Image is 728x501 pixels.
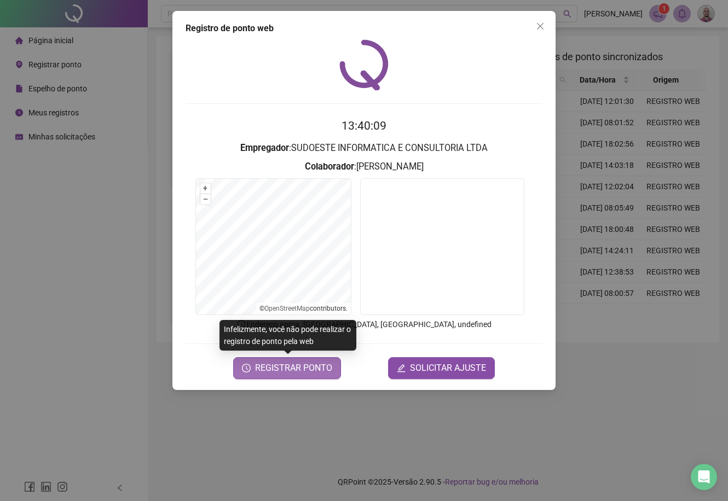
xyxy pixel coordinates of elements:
[531,18,549,35] button: Close
[240,143,289,153] strong: Empregador
[536,22,545,31] span: close
[219,320,356,351] div: Infelizmente, você não pode realizar o registro de ponto pela web
[342,119,386,132] time: 13:40:09
[255,362,332,375] span: REGISTRAR PONTO
[339,39,389,90] img: QRPoint
[305,161,354,172] strong: Colaborador
[691,464,717,490] div: Open Intercom Messenger
[259,305,348,312] li: © contributors.
[200,194,211,205] button: –
[186,318,542,330] p: Endereço aprox. : [GEOGRAPHIC_DATA], [GEOGRAPHIC_DATA], undefined
[233,357,341,379] button: REGISTRAR PONTO
[397,364,406,372] span: edit
[186,160,542,174] h3: : [PERSON_NAME]
[186,141,542,155] h3: : SUDOESTE INFORMATICA E CONSULTORIA LTDA
[264,305,310,312] a: OpenStreetMap
[186,22,542,35] div: Registro de ponto web
[388,357,495,379] button: editSOLICITAR AJUSTE
[236,319,246,329] span: info-circle
[410,362,486,375] span: SOLICITAR AJUSTE
[200,183,211,194] button: +
[242,364,251,372] span: clock-circle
